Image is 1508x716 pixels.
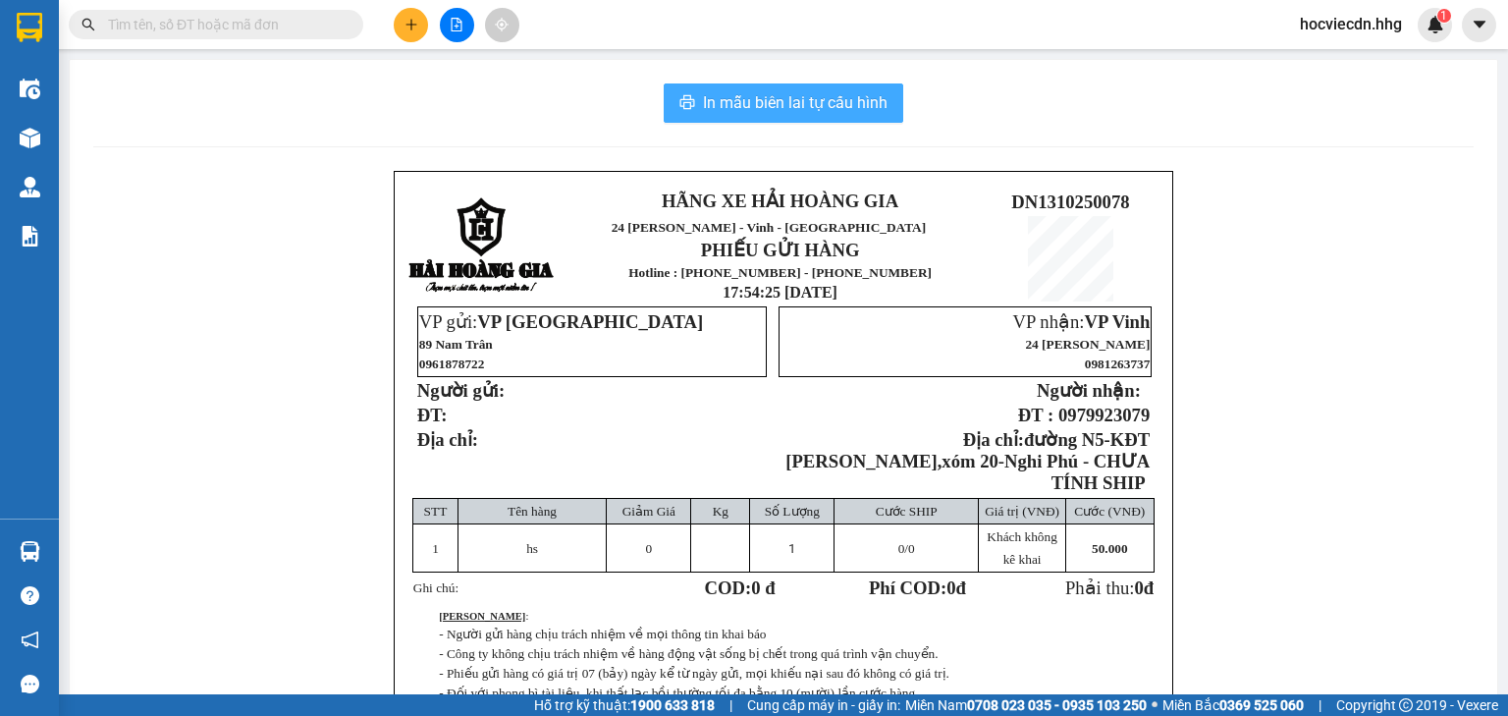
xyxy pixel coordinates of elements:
span: In mẫu biên lai tự cấu hình [703,90,888,115]
strong: PHIẾU GỬI HÀNG [701,240,860,260]
strong: ĐT : [1018,405,1053,425]
span: 24 [PERSON_NAME] [1025,337,1150,352]
span: Kg [713,504,728,519]
span: 24 [PERSON_NAME] - Vinh - [GEOGRAPHIC_DATA] [612,220,927,235]
span: 0981263737 [1085,357,1151,371]
strong: HÃNG XE HẢI HOÀNG GIA [662,191,898,211]
span: - Công ty không chịu trách nhiệm về hàng động vật sống bị chết trong quá trình vận chuyển. [439,646,938,661]
span: Hỗ trợ kỹ thuật: [534,694,715,716]
span: - Người gửi hàng chịu trách nhiệm về mọi thông tin khai báo [439,627,766,641]
strong: COD: [705,578,776,598]
span: 0 [898,541,905,556]
span: Miền Nam [905,694,1147,716]
img: warehouse-icon [20,177,40,197]
span: VP gửi: [419,311,703,332]
strong: Phí COD: đ [869,578,966,598]
img: logo-vxr [17,13,42,42]
span: 0961878722 [419,357,485,371]
span: Cước SHIP [876,504,938,519]
strong: [PERSON_NAME] [439,611,525,622]
button: printerIn mẫu biên lai tự cấu hình [664,83,903,123]
span: đ [1144,578,1154,598]
span: Cung cấp máy in - giấy in: [747,694,900,716]
span: Giá trị (VNĐ) [985,504,1059,519]
span: printer [679,94,695,113]
span: Tên hàng [508,504,557,519]
span: 50.000 [1092,541,1128,556]
span: | [1319,694,1321,716]
span: 0 [646,541,653,556]
button: file-add [440,8,474,42]
img: warehouse-icon [20,128,40,148]
span: STT [424,504,448,519]
span: 0 [1134,578,1143,598]
input: Tìm tên, số ĐT hoặc mã đơn [108,14,340,35]
span: plus [404,18,418,31]
span: Miền Bắc [1162,694,1304,716]
span: Phải thu: [1065,578,1154,598]
span: Ghi chú: [413,580,458,595]
span: DN1310250078 [1011,192,1129,212]
span: VP nhận: [1012,311,1150,332]
span: /0 [898,541,915,556]
span: notification [21,631,39,649]
span: message [21,675,39,693]
span: hocviecdn.hhg [1284,12,1418,36]
span: 89 Nam Trân [419,337,493,352]
span: 1 [788,541,795,556]
span: Cước (VNĐ) [1074,504,1145,519]
button: plus [394,8,428,42]
img: solution-icon [20,226,40,247]
span: Giảm Giá [622,504,675,519]
button: caret-down [1462,8,1496,42]
span: 0 đ [751,578,775,598]
span: Địa chỉ: [417,429,478,450]
span: 0 [946,578,955,598]
span: Số Lượng [765,504,820,519]
button: aim [485,8,519,42]
span: VP Vinh [1084,311,1150,332]
strong: Địa chỉ: [963,429,1024,450]
span: | [729,694,732,716]
sup: 1 [1437,9,1451,23]
span: Khách không kê khai [987,529,1056,567]
strong: Người nhận: [1037,380,1141,401]
span: - Phiếu gửi hàng có giá trị 07 (bảy) ngày kể từ ngày gửi, mọi khiếu nại sau đó không có giá trị. [439,666,949,681]
span: 17:54:25 [DATE] [723,284,837,301]
img: warehouse-icon [20,79,40,99]
strong: 0708 023 035 - 0935 103 250 [967,697,1147,713]
strong: Hotline : [PHONE_NUMBER] - [PHONE_NUMBER] [628,265,932,280]
span: - Đối với phong bì tài liệu, khi thất lạc bồi thường tối đa bằng 10 (mười) lần cước hàng. [439,686,918,700]
img: logo [408,197,556,295]
img: icon-new-feature [1427,16,1444,33]
img: warehouse-icon [20,541,40,562]
span: caret-down [1471,16,1488,33]
strong: đường N5-KĐT [PERSON_NAME],xóm 20-Nghi Phú - CHƯA TÍNH SHIP [785,429,1150,493]
span: hs [526,541,538,556]
span: file-add [450,18,463,31]
span: VP [GEOGRAPHIC_DATA] [477,311,703,332]
span: : [439,611,528,622]
strong: Người gửi: [417,380,505,401]
span: copyright [1399,698,1413,712]
span: question-circle [21,586,39,605]
span: aim [495,18,509,31]
span: ⚪️ [1152,701,1158,709]
strong: 1900 633 818 [630,697,715,713]
span: 0979923079 [1058,405,1150,425]
span: 1 [1440,9,1447,23]
strong: 0369 525 060 [1219,697,1304,713]
strong: ĐT: [417,405,448,425]
span: search [81,18,95,31]
span: 1 [432,541,439,556]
